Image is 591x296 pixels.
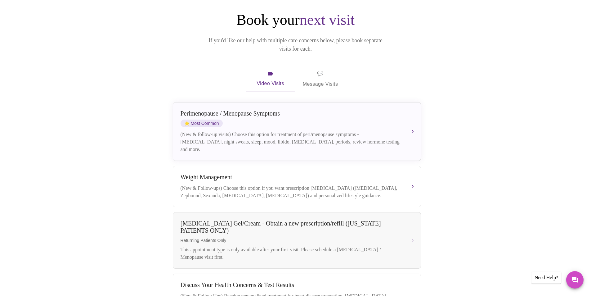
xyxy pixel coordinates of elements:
button: [MEDICAL_DATA] Gel/Cream - Obtain a new prescription/refill ([US_STATE] PATIENTS ONLY)Returning P... [173,212,421,269]
div: (New & follow-up visits) Choose this option for treatment of peri/menopause symptoms - [MEDICAL_D... [181,131,401,153]
button: Weight Management(New & Follow-ups) Choose this option if you want prescription [MEDICAL_DATA] ([... [173,166,421,207]
div: Discuss Your Health Concerns & Test Results [181,281,401,289]
span: Message Visits [303,69,338,89]
span: Video Visits [253,70,288,88]
div: [MEDICAL_DATA] Gel/Cream - Obtain a new prescription/refill ([US_STATE] PATIENTS ONLY) [181,220,401,234]
p: If you'd like our help with multiple care concerns below, please book separate visits for each. [200,36,391,53]
div: Weight Management [181,174,401,181]
button: Messages [566,271,584,289]
div: Need Help? [531,272,561,284]
div: This appointment type is only available after your first visit. Please schedule a [MEDICAL_DATA] ... [181,246,401,261]
div: Perimenopause / Menopause Symptoms [181,110,401,117]
span: message [317,69,323,78]
span: Returning Patients Only [181,238,401,243]
div: (New & Follow-ups) Choose this option if you want prescription [MEDICAL_DATA] ([MEDICAL_DATA], Ze... [181,184,401,199]
h1: Book your [172,11,420,29]
button: Perimenopause / Menopause SymptomsstarMost Common(New & follow-up visits) Choose this option for ... [173,102,421,161]
span: next visit [300,11,355,28]
span: Most Common [181,120,223,127]
span: star [184,121,190,126]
